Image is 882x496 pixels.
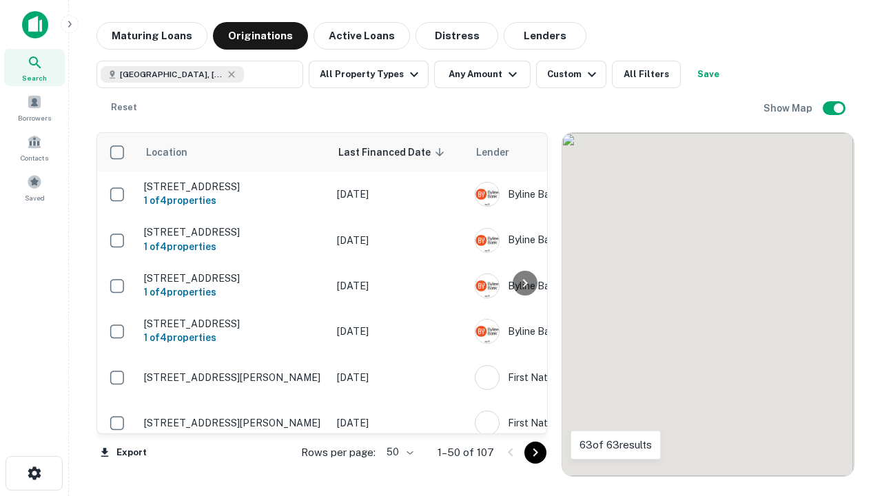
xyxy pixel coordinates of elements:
[145,144,205,161] span: Location
[337,324,461,339] p: [DATE]
[96,442,150,463] button: Export
[475,319,681,344] div: Byline Bank
[612,61,681,88] button: All Filters
[144,330,323,345] h6: 1 of 4 properties
[4,129,65,166] a: Contacts
[309,61,429,88] button: All Property Types
[536,61,606,88] button: Custom
[547,66,600,83] div: Custom
[144,285,323,300] h6: 1 of 4 properties
[144,193,323,208] h6: 1 of 4 properties
[144,318,323,330] p: [STREET_ADDRESS]
[562,133,854,476] div: 0 0
[475,274,499,298] img: picture
[18,112,51,123] span: Borrowers
[475,320,499,343] img: picture
[337,233,461,248] p: [DATE]
[120,68,223,81] span: [GEOGRAPHIC_DATA], [GEOGRAPHIC_DATA]
[144,239,323,254] h6: 1 of 4 properties
[475,411,681,435] div: First Nations Bank
[504,22,586,50] button: Lenders
[301,444,376,461] p: Rows per page:
[337,415,461,431] p: [DATE]
[434,61,531,88] button: Any Amount
[4,49,65,86] a: Search
[337,187,461,202] p: [DATE]
[4,89,65,126] a: Borrowers
[4,169,65,206] a: Saved
[475,182,681,207] div: Byline Bank
[416,22,498,50] button: Distress
[338,144,449,161] span: Last Financed Date
[438,444,494,461] p: 1–50 of 107
[686,61,730,88] button: Save your search to get updates of matches that match your search criteria.
[137,133,330,172] th: Location
[21,152,48,163] span: Contacts
[475,411,499,435] img: picture
[25,192,45,203] span: Saved
[475,228,681,253] div: Byline Bank
[144,226,323,238] p: [STREET_ADDRESS]
[468,133,688,172] th: Lender
[22,72,47,83] span: Search
[337,278,461,293] p: [DATE]
[144,417,323,429] p: [STREET_ADDRESS][PERSON_NAME]
[763,101,814,116] h6: Show Map
[475,229,499,252] img: picture
[144,371,323,384] p: [STREET_ADDRESS][PERSON_NAME]
[580,437,652,453] p: 63 of 63 results
[476,144,509,161] span: Lender
[102,94,146,121] button: Reset
[22,11,48,39] img: capitalize-icon.png
[475,365,681,390] div: First Nations Bank
[337,370,461,385] p: [DATE]
[381,442,416,462] div: 50
[475,366,499,389] img: picture
[314,22,410,50] button: Active Loans
[475,273,681,298] div: Byline Bank
[213,22,308,50] button: Originations
[813,386,882,452] iframe: Chat Widget
[144,180,323,193] p: [STREET_ADDRESS]
[475,183,499,206] img: picture
[524,442,546,464] button: Go to next page
[96,22,207,50] button: Maturing Loans
[330,133,468,172] th: Last Financed Date
[144,272,323,285] p: [STREET_ADDRESS]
